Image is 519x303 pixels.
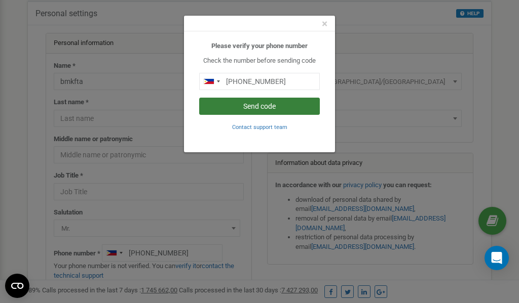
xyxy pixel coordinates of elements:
button: Send code [199,98,320,115]
button: Close [322,19,327,29]
button: Open CMP widget [5,274,29,298]
p: Check the number before sending code [199,56,320,66]
span: × [322,18,327,30]
div: Open Intercom Messenger [485,246,509,270]
input: 0905 123 4567 [199,73,320,90]
div: Telephone country code [200,73,223,90]
b: Please verify your phone number [211,42,308,50]
small: Contact support team [232,124,287,131]
a: Contact support team [232,123,287,131]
